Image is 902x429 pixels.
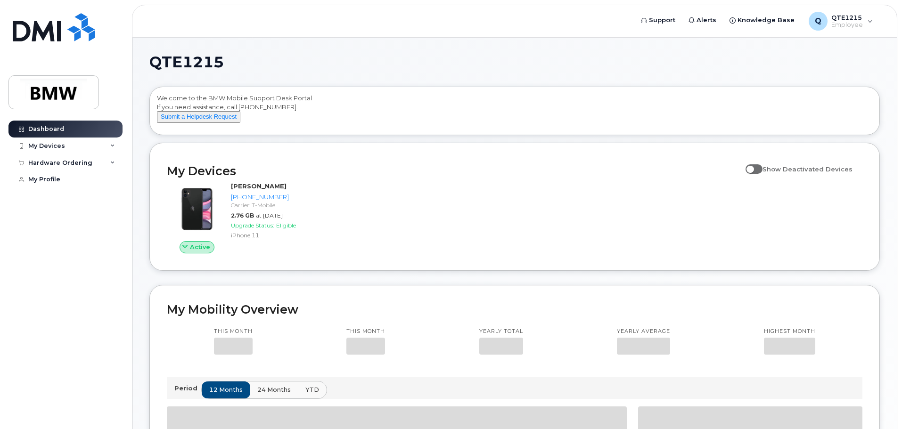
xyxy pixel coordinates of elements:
span: Eligible [276,222,296,229]
a: Active[PERSON_NAME][PHONE_NUMBER]Carrier: T-Mobile2.76 GBat [DATE]Upgrade Status:EligibleiPhone 11 [167,182,332,253]
h2: My Devices [167,164,741,178]
p: This month [214,328,253,335]
button: Submit a Helpdesk Request [157,111,240,123]
span: at [DATE] [256,212,283,219]
span: QTE1215 [149,55,224,69]
div: Welcome to the BMW Mobile Support Desk Portal If you need assistance, call [PHONE_NUMBER]. [157,94,872,131]
p: Yearly total [479,328,523,335]
span: YTD [305,385,319,394]
span: 2.76 GB [231,212,254,219]
span: 24 months [257,385,291,394]
h2: My Mobility Overview [167,302,862,316]
div: iPhone 11 [231,231,328,239]
img: iPhone_11.jpg [174,186,220,232]
div: [PHONE_NUMBER] [231,193,328,202]
span: Active [190,243,210,251]
span: Show Deactivated Devices [763,165,853,173]
p: Period [174,384,201,393]
strong: [PERSON_NAME] [231,182,287,190]
p: Highest month [764,328,815,335]
span: Upgrade Status: [231,222,274,229]
div: Carrier: T-Mobile [231,201,328,209]
p: This month [346,328,385,335]
input: Show Deactivated Devices [746,160,753,168]
a: Submit a Helpdesk Request [157,113,240,120]
p: Yearly average [617,328,670,335]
